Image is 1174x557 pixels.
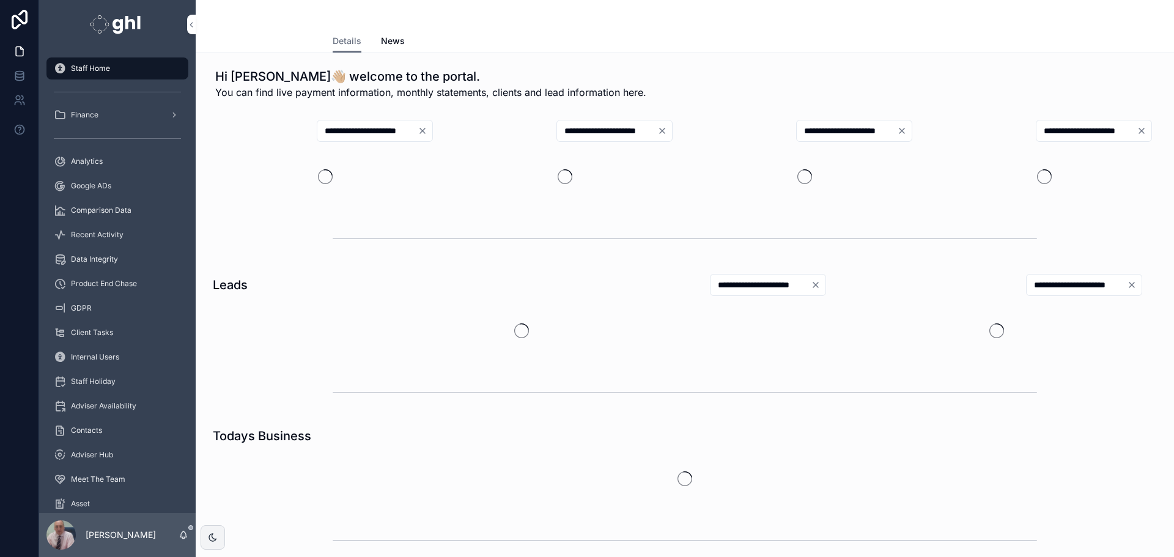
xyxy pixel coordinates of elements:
[71,499,90,509] span: Asset
[897,126,912,136] button: Clear
[1137,126,1151,136] button: Clear
[213,427,311,444] h1: Todays Business
[333,35,361,47] span: Details
[71,401,136,411] span: Adviser Availability
[1127,280,1142,290] button: Clear
[657,126,672,136] button: Clear
[381,30,405,54] a: News
[71,279,137,289] span: Product End Chase
[46,150,188,172] a: Analytics
[39,49,196,513] div: scrollable content
[46,493,188,515] a: Asset
[71,450,113,460] span: Adviser Hub
[215,85,646,100] span: You can find live payment information, monthly statements, clients and lead information here.
[71,426,102,435] span: Contacts
[46,419,188,441] a: Contacts
[46,444,188,466] a: Adviser Hub
[46,248,188,270] a: Data Integrity
[86,529,156,541] p: [PERSON_NAME]
[46,322,188,344] a: Client Tasks
[46,395,188,417] a: Adviser Availability
[381,35,405,47] span: News
[333,30,361,53] a: Details
[46,468,188,490] a: Meet The Team
[71,474,125,484] span: Meet The Team
[46,346,188,368] a: Internal Users
[46,175,188,197] a: Google ADs
[71,181,111,191] span: Google ADs
[213,276,248,293] h1: Leads
[71,377,116,386] span: Staff Holiday
[71,230,124,240] span: Recent Activity
[71,303,92,313] span: GDPR
[46,224,188,246] a: Recent Activity
[46,57,188,79] a: Staff Home
[71,254,118,264] span: Data Integrity
[215,68,646,85] h1: Hi [PERSON_NAME]👋🏼 welcome to the portal.
[811,280,825,290] button: Clear
[46,104,188,126] a: Finance
[46,297,188,319] a: GDPR
[46,273,188,295] a: Product End Chase
[71,205,131,215] span: Comparison Data
[46,199,188,221] a: Comparison Data
[71,110,98,120] span: Finance
[71,352,119,362] span: Internal Users
[418,126,432,136] button: Clear
[90,15,144,34] img: App logo
[46,371,188,393] a: Staff Holiday
[71,157,103,166] span: Analytics
[71,64,110,73] span: Staff Home
[71,328,113,338] span: Client Tasks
